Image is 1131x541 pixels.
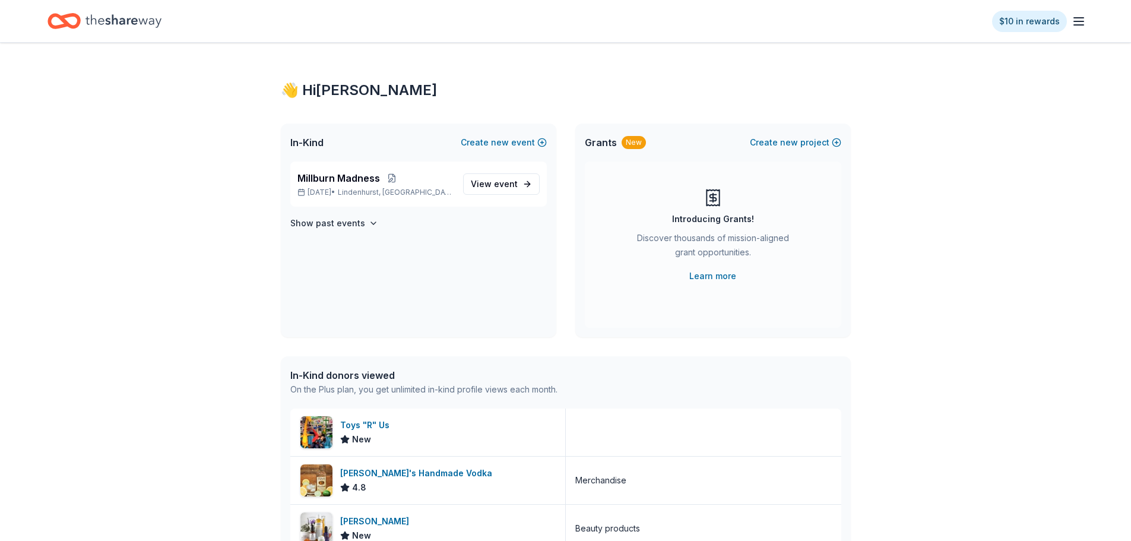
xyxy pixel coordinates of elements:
[585,135,617,150] span: Grants
[290,216,378,230] button: Show past events
[780,135,798,150] span: new
[338,188,453,197] span: Lindenhurst, [GEOGRAPHIC_DATA]
[463,173,540,195] a: View event
[352,432,371,447] span: New
[340,418,394,432] div: Toys "R" Us
[47,7,161,35] a: Home
[290,216,365,230] h4: Show past events
[340,466,497,480] div: [PERSON_NAME]'s Handmade Vodka
[290,135,324,150] span: In-Kind
[491,135,509,150] span: new
[300,416,332,448] img: Image for Toys "R" Us
[297,188,454,197] p: [DATE] •
[471,177,518,191] span: View
[632,231,794,264] div: Discover thousands of mission-aligned grant opportunities.
[575,473,626,488] div: Merchandise
[672,212,754,226] div: Introducing Grants!
[300,464,332,496] img: Image for Tito's Handmade Vodka
[622,136,646,149] div: New
[750,135,841,150] button: Createnewproject
[340,514,414,529] div: [PERSON_NAME]
[575,521,640,536] div: Beauty products
[494,179,518,189] span: event
[352,480,366,495] span: 4.8
[461,135,547,150] button: Createnewevent
[297,171,380,185] span: Millburn Madness
[992,11,1067,32] a: $10 in rewards
[281,81,851,100] div: 👋 Hi [PERSON_NAME]
[290,382,557,397] div: On the Plus plan, you get unlimited in-kind profile views each month.
[290,368,557,382] div: In-Kind donors viewed
[689,269,736,283] a: Learn more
